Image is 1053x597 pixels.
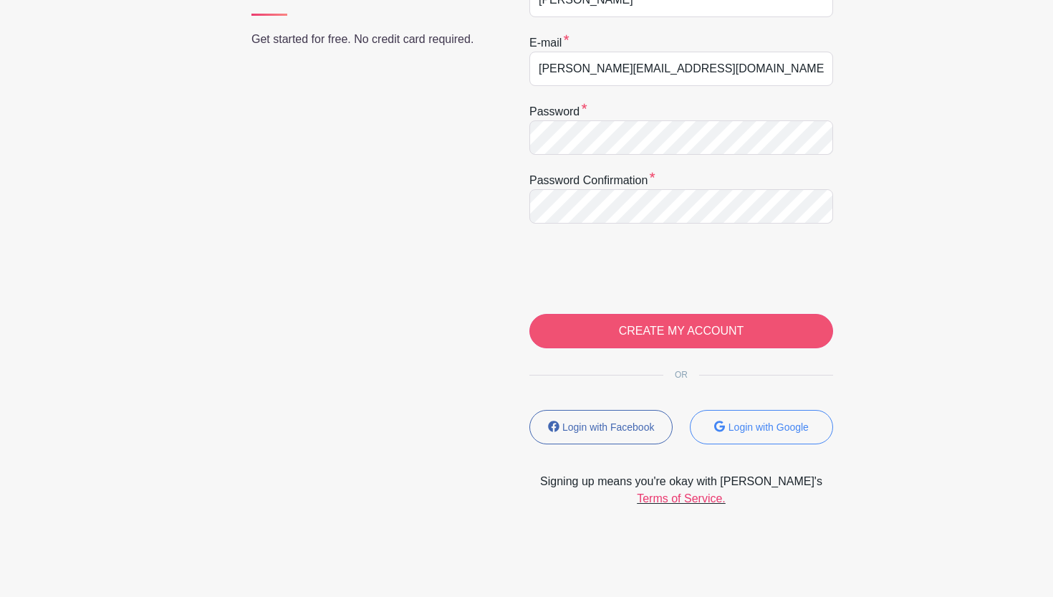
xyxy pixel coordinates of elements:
small: Login with Facebook [562,421,654,433]
p: Get started for free. No credit card required. [251,31,492,48]
input: CREATE MY ACCOUNT [529,314,833,348]
input: e.g. julie@eventco.com [529,52,833,86]
small: Login with Google [729,421,809,433]
a: Terms of Service. [637,492,726,505]
label: E-mail [529,34,569,52]
button: Login with Google [690,410,833,444]
iframe: reCAPTCHA [529,241,747,297]
label: Password [529,103,587,120]
span: OR [663,370,699,380]
label: Password confirmation [529,172,655,189]
button: Login with Facebook [529,410,673,444]
span: Signing up means you're okay with [PERSON_NAME]'s [521,473,842,490]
